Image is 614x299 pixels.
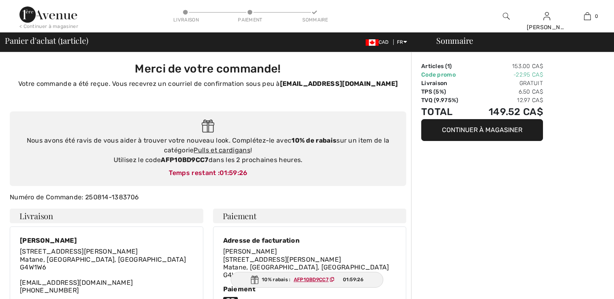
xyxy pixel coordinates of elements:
[213,209,407,223] h4: Paiement
[291,137,336,144] strong: 10% de rabais
[280,80,398,88] strong: [EMAIL_ADDRESS][DOMAIN_NAME]
[427,36,609,45] div: Sommaire
[15,79,401,89] p: Votre commande a été reçue. Vous recevrez un courriel de confirmation sous peu à
[471,88,543,96] td: 6.50 CA$
[19,6,77,23] img: 1ère Avenue
[471,105,543,119] td: 149.52 CA$
[20,248,186,294] div: [EMAIL_ADDRESS][DOMAIN_NAME] [PHONE_NUMBER]
[19,23,78,30] div: < Continuer à magasiner
[567,11,607,21] a: 0
[447,63,450,70] span: 1
[471,62,543,70] td: 153.00 CA$
[421,96,471,105] td: TVQ (9.975%)
[220,169,247,177] span: 01:59:26
[503,11,510,21] img: recherche
[421,88,471,96] td: TPS (5%)
[5,36,88,45] span: Panier d'achat ( article)
[161,156,208,164] strong: AFP10BD9CC7
[302,16,327,23] div: Sommaire
[231,272,383,288] div: 10% rabais :
[366,39,379,46] img: Canadian Dollar
[223,285,396,293] div: Paiement
[421,70,471,79] td: Code promo
[238,16,262,23] div: Paiement
[595,13,598,20] span: 0
[173,16,198,23] div: Livraison
[421,62,471,70] td: Articles ( )
[471,70,543,79] td: -22.95 CA$
[471,79,543,88] td: Gratuit
[250,276,259,284] img: Gift.svg
[421,79,471,88] td: Livraison
[471,96,543,105] td: 12.97 CA$
[20,237,186,244] div: [PERSON_NAME]
[366,39,392,45] span: CAD
[10,209,203,223] h4: Livraison
[18,136,398,165] div: Nous avons été ravis de vous aider à trouver votre nouveau look. Complétez-le avec sur un item de...
[202,120,214,133] img: Gift.svg
[223,248,277,255] span: [PERSON_NAME]
[60,34,63,45] span: 1
[584,11,591,21] img: Mon panier
[543,12,550,20] a: Se connecter
[397,39,407,45] span: FR
[15,62,401,76] h3: Merci de votre commande!
[421,119,543,141] button: Continuer à magasiner
[223,256,389,279] span: [STREET_ADDRESS][PERSON_NAME] Matane, [GEOGRAPHIC_DATA], [GEOGRAPHIC_DATA] G4W1W6
[294,277,329,282] ins: AFP10BD9CC7
[194,146,250,154] a: Pulls et cardigans
[527,23,567,32] div: [PERSON_NAME]
[543,11,550,21] img: Mes infos
[421,105,471,119] td: Total
[18,168,398,178] div: Temps restant :
[20,248,186,271] span: [STREET_ADDRESS][PERSON_NAME] Matane, [GEOGRAPHIC_DATA], [GEOGRAPHIC_DATA] G4W1W6
[343,276,364,283] span: 01:59:26
[223,237,389,244] div: Adresse de facturation
[5,192,411,202] div: Numéro de Commande: 250814-1383706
